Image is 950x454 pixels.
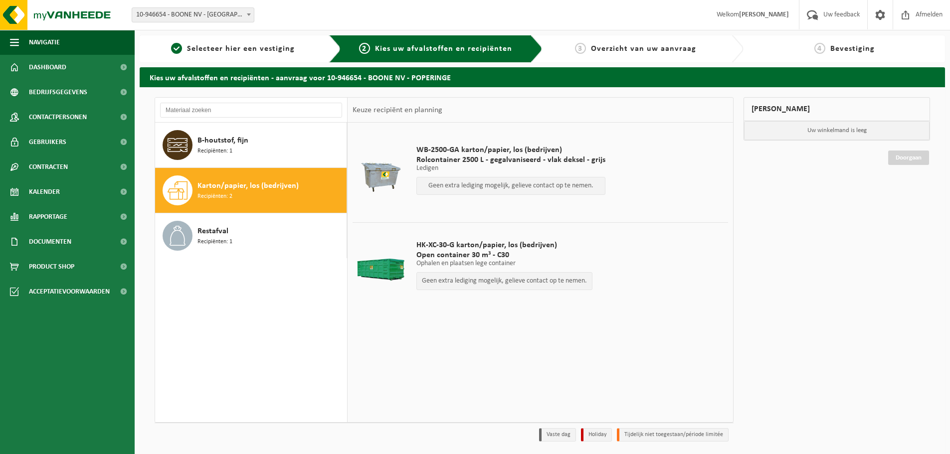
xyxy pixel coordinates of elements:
[160,103,342,118] input: Materiaal zoeken
[416,250,592,260] span: Open container 30 m³ - C30
[416,165,605,172] p: Ledigen
[29,105,87,130] span: Contactpersonen
[155,213,347,258] button: Restafval Recipiënten: 1
[29,229,71,254] span: Documenten
[29,279,110,304] span: Acceptatievoorwaarden
[171,43,182,54] span: 1
[416,260,592,267] p: Ophalen en plaatsen lege container
[29,154,68,179] span: Contracten
[744,121,930,140] p: Uw winkelmand is leeg
[422,182,600,189] p: Geen extra lediging mogelijk, gelieve contact op te nemen.
[591,45,696,53] span: Overzicht van uw aanvraag
[416,155,605,165] span: Rolcontainer 2500 L - gegalvaniseerd - vlak deksel - grijs
[29,30,60,55] span: Navigatie
[145,43,321,55] a: 1Selecteer hier een vestiging
[888,151,929,165] a: Doorgaan
[29,130,66,154] span: Gebruikers
[539,428,576,442] li: Vaste dag
[29,204,67,229] span: Rapportage
[830,45,875,53] span: Bevestiging
[422,278,587,285] p: Geen extra lediging mogelijk, gelieve contact op te nemen.
[197,192,232,201] span: Recipiënten: 2
[29,80,87,105] span: Bedrijfsgegevens
[416,240,592,250] span: HK-XC-30-G karton/papier, los (bedrijven)
[375,45,512,53] span: Kies uw afvalstoffen en recipiënten
[29,55,66,80] span: Dashboard
[814,43,825,54] span: 4
[132,7,254,22] span: 10-946654 - BOONE NV - POPERINGE
[197,147,232,156] span: Recipiënten: 1
[197,237,232,247] span: Recipiënten: 1
[132,8,254,22] span: 10-946654 - BOONE NV - POPERINGE
[155,168,347,213] button: Karton/papier, los (bedrijven) Recipiënten: 2
[29,254,74,279] span: Product Shop
[617,428,729,442] li: Tijdelijk niet toegestaan/période limitée
[739,11,789,18] strong: [PERSON_NAME]
[197,180,299,192] span: Karton/papier, los (bedrijven)
[348,98,447,123] div: Keuze recipiënt en planning
[155,123,347,168] button: B-houtstof, fijn Recipiënten: 1
[359,43,370,54] span: 2
[29,179,60,204] span: Kalender
[197,225,228,237] span: Restafval
[581,428,612,442] li: Holiday
[744,97,930,121] div: [PERSON_NAME]
[416,145,605,155] span: WB-2500-GA karton/papier, los (bedrijven)
[140,67,945,87] h2: Kies uw afvalstoffen en recipiënten - aanvraag voor 10-946654 - BOONE NV - POPERINGE
[575,43,586,54] span: 3
[187,45,295,53] span: Selecteer hier een vestiging
[197,135,248,147] span: B-houtstof, fijn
